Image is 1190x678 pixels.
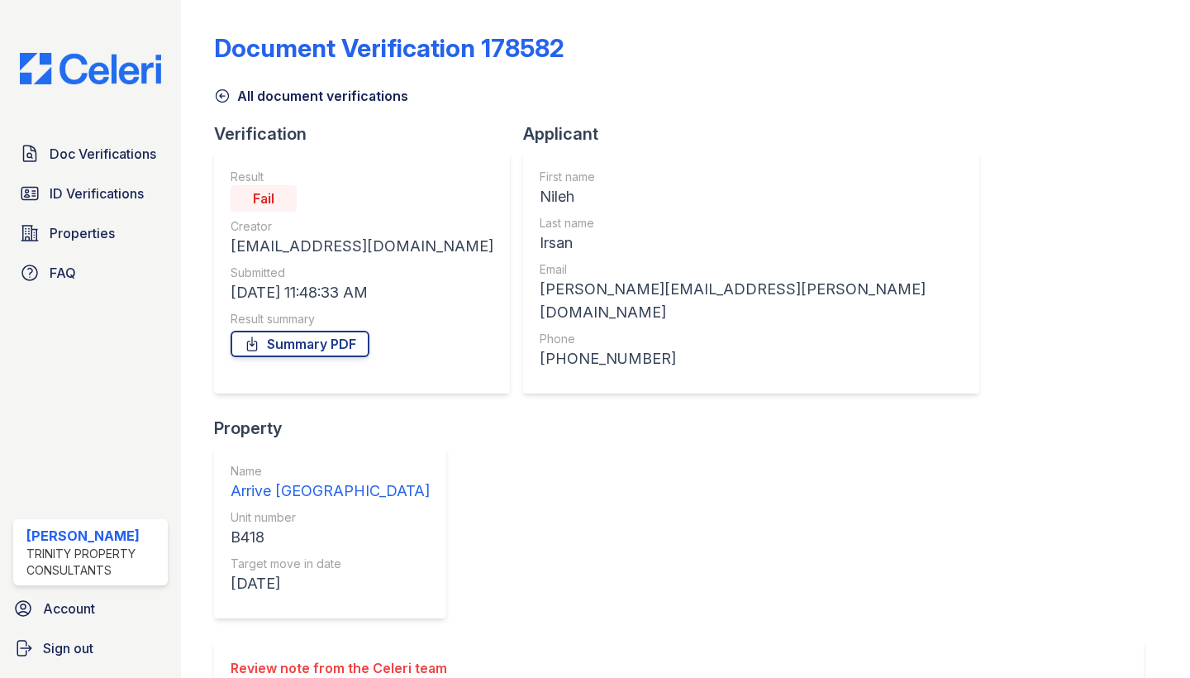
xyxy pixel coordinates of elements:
div: Applicant [523,122,992,146]
iframe: chat widget [1121,612,1173,661]
div: [PHONE_NUMBER] [540,347,963,370]
div: Nileh [540,185,963,208]
div: Review note from the Celeri team [231,658,1127,678]
div: Creator [231,218,493,235]
div: [EMAIL_ADDRESS][DOMAIN_NAME] [231,235,493,258]
div: B418 [231,526,430,549]
span: Doc Verifications [50,144,156,164]
div: [PERSON_NAME] [26,526,161,546]
div: Last name [540,215,963,232]
div: First name [540,169,963,185]
a: Doc Verifications [13,137,168,170]
span: Sign out [43,638,93,658]
a: Properties [13,217,168,250]
div: Result [231,169,493,185]
div: Verification [214,122,523,146]
div: Email [540,261,963,278]
div: Document Verification 178582 [214,33,564,63]
a: Name Arrive [GEOGRAPHIC_DATA] [231,463,430,503]
div: Result summary [231,311,493,327]
div: [DATE] 11:48:33 AM [231,281,493,304]
div: Arrive [GEOGRAPHIC_DATA] [231,480,430,503]
div: [PERSON_NAME][EMAIL_ADDRESS][PERSON_NAME][DOMAIN_NAME] [540,278,963,324]
div: Unit number [231,509,430,526]
div: Name [231,463,430,480]
div: [DATE] [231,572,430,595]
div: Phone [540,331,963,347]
div: Target move in date [231,556,430,572]
a: FAQ [13,256,168,289]
span: Properties [50,223,115,243]
div: Trinity Property Consultants [26,546,161,579]
span: Account [43,599,95,618]
span: FAQ [50,263,76,283]
a: Account [7,592,174,625]
a: All document verifications [214,86,408,106]
a: Sign out [7,632,174,665]
img: CE_Logo_Blue-a8612792a0a2168367f1c8372b55b34899dd931a85d93a1a3d3e32e68fde9ad4.png [7,53,174,84]
div: Submitted [231,265,493,281]
a: ID Verifications [13,177,168,210]
div: Irsan [540,232,963,255]
div: Fail [231,185,297,212]
span: ID Verifications [50,184,144,203]
div: Property [214,417,459,440]
a: Summary PDF [231,331,369,357]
